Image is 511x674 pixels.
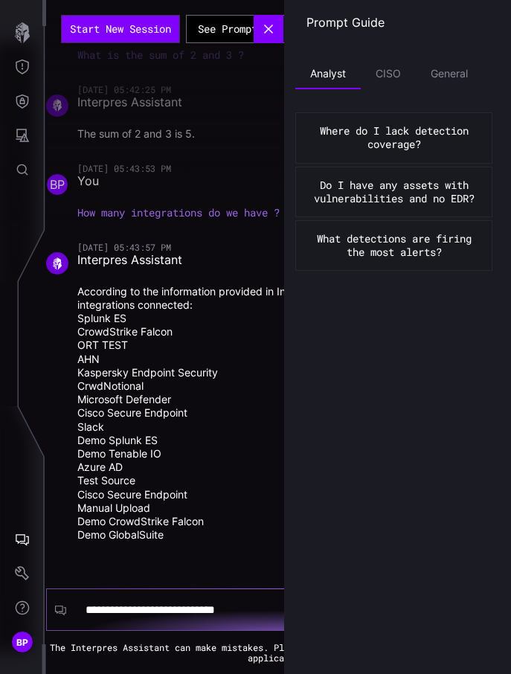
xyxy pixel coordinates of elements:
a: Do I have any assets with vulnerabilities and no EDR? [295,192,492,205]
li: Demo CrowdStrike Falcon [77,515,496,528]
button: Do I have any assets with vulnerabilities and no EDR? [295,167,492,217]
li: ORT TEST [77,338,496,352]
a: What detections are firing the most alerts? [295,245,492,258]
li: Microsoft Defender [77,393,496,406]
time: [DATE] 05:43:57 PM [77,241,171,253]
li: CISO [361,60,416,89]
li: General [416,60,483,89]
li: Demo Splunk ES [77,434,496,447]
span: BP [16,635,29,650]
h2: Prompt Guide [306,15,385,30]
li: CrowdStrike Falcon [77,325,496,338]
a: Start New Session [61,15,180,43]
li: Splunk ES [77,312,496,325]
div: The Interpres Assistant can make mistakes. Please verify the answers using the Interpres applicat... [46,642,511,663]
li: Cisco Secure Endpoint [77,488,496,501]
li: Test Source [77,474,496,487]
button: BP [1,625,44,659]
li: Slack [77,420,496,434]
li: Azure AD [77,460,496,474]
button: See Prompts [186,15,275,43]
li: Analyst [295,60,361,89]
span: Interpres Assistant [77,252,182,275]
li: Manual Upload [77,501,496,515]
p: According to the information provided in Interpres, the organization has 16 integrations connected: [77,285,496,312]
li: CrwdNotional [77,379,496,393]
button: What detections are firing the most alerts? [295,220,492,271]
a: Where do I lack detection coverage? [295,138,492,150]
li: Cisco Secure Endpoint [77,406,496,420]
li: Demo Tenable IO [77,447,496,460]
button: Start New Session [62,16,179,42]
button: Where do I lack detection coverage? [295,112,492,163]
li: Kaspersky Endpoint Security [77,366,496,379]
li: AHN [77,353,496,366]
